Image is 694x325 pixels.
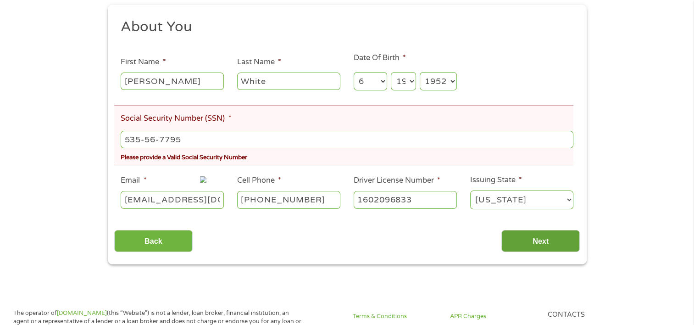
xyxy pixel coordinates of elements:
label: Issuing State [470,175,522,185]
input: (541) 754-3010 [237,191,340,208]
input: Back [114,230,193,252]
input: John [121,73,224,90]
div: Please provide a Valid Social Security Number [121,150,573,162]
input: Next [501,230,580,252]
a: APR Charges [450,312,536,321]
label: Driver License Number [354,176,440,185]
input: Smith [237,73,340,90]
a: Terms & Conditions [353,312,439,321]
label: First Name [121,57,166,67]
input: john@gmail.com [121,191,224,208]
label: Social Security Number (SSN) [121,114,231,123]
h2: About You [121,18,566,36]
img: npw-badge-icon-locked.svg [200,176,210,186]
h4: Contacts [548,311,634,319]
input: 078-05-1120 [121,131,573,148]
label: Email [121,176,146,185]
label: Date Of Birth [354,53,406,63]
label: Last Name [237,57,281,67]
a: [DOMAIN_NAME] [57,309,107,317]
label: Cell Phone [237,176,281,185]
